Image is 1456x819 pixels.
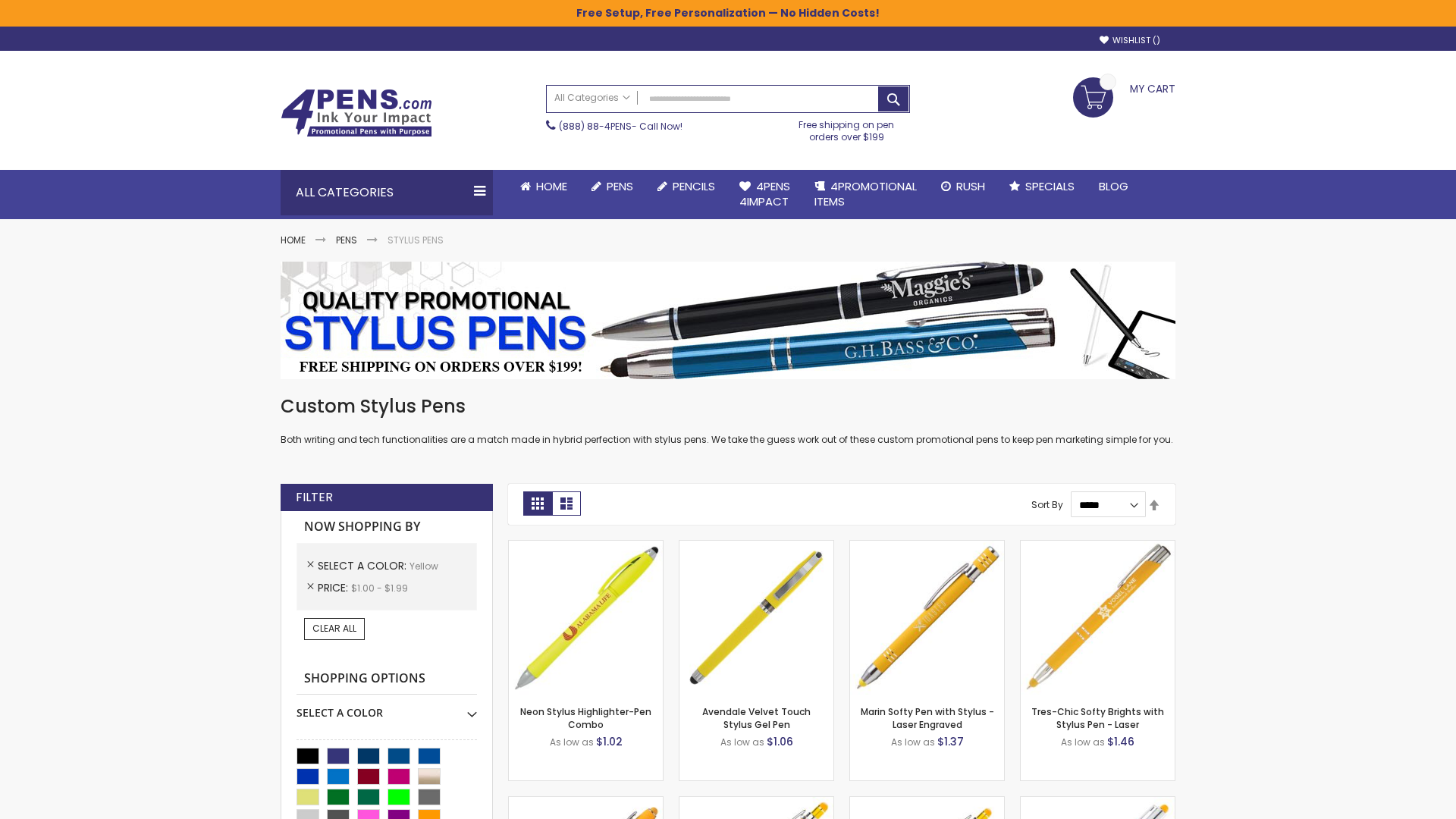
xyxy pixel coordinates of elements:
[318,580,351,595] span: Price
[281,262,1175,379] img: Stylus Pens
[956,178,985,194] span: Rush
[296,489,333,506] strong: Filter
[509,541,663,695] img: Neon Stylus Highlighter-Pen Combo-Yellow
[297,663,477,695] strong: Shopping Options
[997,170,1087,203] a: Specials
[767,734,793,749] span: $1.06
[554,92,630,104] span: All Categories
[1087,170,1141,203] a: Blog
[850,541,1004,695] img: Marin Softy Pen with Stylus - Laser Engraved-Yellow
[281,394,1175,447] div: Both writing and tech functionalities are a match made in hybrid perfection with stylus pens. We ...
[929,170,997,203] a: Rush
[297,511,477,543] strong: Now Shopping by
[536,178,567,194] span: Home
[814,178,917,209] span: 4PROMOTIONAL ITEMS
[351,582,408,595] span: $1.00 - $1.99
[1021,796,1175,809] a: Tres-Chic Softy with Stylus Top Pen - ColorJet-Yellow
[596,734,623,749] span: $1.02
[509,796,663,809] a: Ellipse Softy Brights with Stylus Pen - Laser-Yellow
[802,170,929,219] a: 4PROMOTIONALITEMS
[679,541,833,695] img: Avendale Velvet Touch Stylus Gel Pen-Yellow
[509,540,663,553] a: Neon Stylus Highlighter-Pen Combo-Yellow
[1107,734,1134,749] span: $1.46
[1100,35,1160,46] a: Wishlist
[861,705,994,730] a: Marin Softy Pen with Stylus - Laser Engraved
[607,178,633,194] span: Pens
[523,491,552,516] strong: Grid
[547,86,638,111] a: All Categories
[559,120,632,133] a: (888) 88-4PENS
[304,618,365,639] a: Clear All
[1025,178,1075,194] span: Specials
[281,170,493,215] div: All Categories
[508,170,579,203] a: Home
[388,234,444,246] strong: Stylus Pens
[297,695,477,720] div: Select A Color
[702,705,811,730] a: Avendale Velvet Touch Stylus Gel Pen
[1021,541,1175,695] img: Tres-Chic Softy Brights with Stylus Pen - Laser-Yellow
[679,796,833,809] a: Phoenix Softy Brights with Stylus Pen - Laser-Yellow
[550,736,594,748] span: As low as
[937,734,964,749] span: $1.37
[727,170,802,219] a: 4Pens4impact
[739,178,790,209] span: 4Pens 4impact
[679,540,833,553] a: Avendale Velvet Touch Stylus Gel Pen-Yellow
[579,170,645,203] a: Pens
[336,234,357,246] a: Pens
[1099,178,1128,194] span: Blog
[559,120,682,133] span: - Call Now!
[850,796,1004,809] a: Phoenix Softy Brights Gel with Stylus Pen - Laser-Yellow
[312,622,356,635] span: Clear All
[1021,540,1175,553] a: Tres-Chic Softy Brights with Stylus Pen - Laser-Yellow
[281,89,432,137] img: 4Pens Custom Pens and Promotional Products
[850,540,1004,553] a: Marin Softy Pen with Stylus - Laser Engraved-Yellow
[673,178,715,194] span: Pencils
[1031,498,1063,511] label: Sort By
[720,736,764,748] span: As low as
[891,736,935,748] span: As low as
[1031,705,1164,730] a: Tres-Chic Softy Brights with Stylus Pen - Laser
[281,234,306,246] a: Home
[409,560,438,573] span: Yellow
[520,705,651,730] a: Neon Stylus Highlighter-Pen Combo
[783,113,911,143] div: Free shipping on pen orders over $199
[281,394,1175,419] h1: Custom Stylus Pens
[318,558,409,573] span: Select A Color
[1061,736,1105,748] span: As low as
[645,170,727,203] a: Pencils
